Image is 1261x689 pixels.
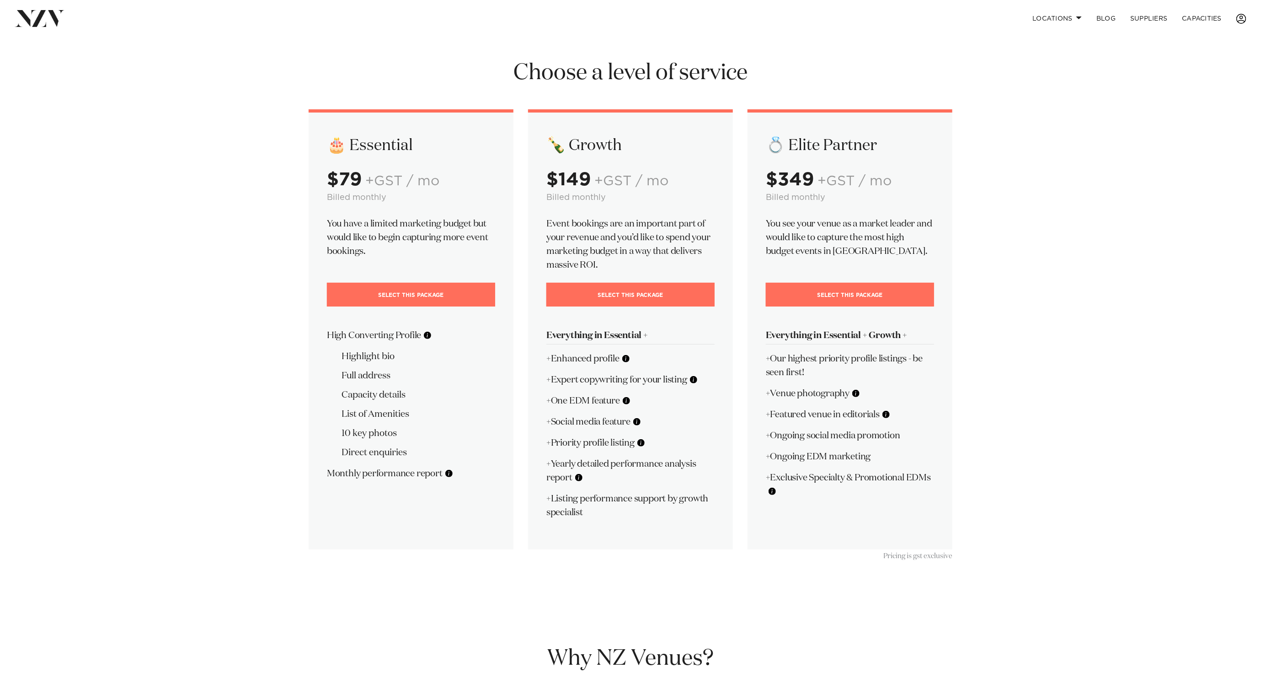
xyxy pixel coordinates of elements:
[342,407,495,421] li: List of Amenities
[766,429,934,442] p: +Ongoing social media promotion
[766,283,934,307] a: Select This Package
[1089,9,1123,28] a: BLOG
[1123,9,1175,28] a: SUPPLIERS
[546,492,715,519] p: +Listing performance support by growth specialist
[546,394,715,408] p: +One EDM feature
[766,331,907,340] strong: Everything in Essential + Growth +
[546,415,715,429] p: +Social media feature
[766,387,934,400] p: +Venue photography
[327,328,495,342] p: High Converting Profile
[342,350,495,363] li: Highlight bio
[883,553,952,560] small: Pricing is gst exclusive
[327,283,495,307] a: Select This Package
[766,471,934,498] p: +Exclusive Specialty & Promotional EDMs
[818,174,892,188] span: +GST / mo
[766,450,934,463] p: +Ongoing EDM marketing
[594,174,668,188] span: +GST / mo
[766,194,825,202] small: Billed monthly
[309,59,952,87] h1: Choose a level of service
[546,436,715,450] p: +Priority profile listing
[546,331,648,340] strong: Everything in Essential +
[327,467,495,480] p: Monthly performance report
[766,217,934,258] p: You see your venue as a market leader and would like to capture the most high budget events in [G...
[766,135,934,156] h2: 💍 Elite Partner
[546,283,715,307] a: Select This Package
[766,352,934,379] p: +Our highest priority profile listings - be seen first!
[1025,9,1089,28] a: Locations
[327,217,495,258] p: You have a limited marketing budget but would like to begin capturing more event bookings.
[342,426,495,440] li: 10 key photos
[546,194,606,202] small: Billed monthly
[15,10,64,27] img: nzv-logo.png
[309,645,952,673] h2: Why NZ Venues?
[342,446,495,459] li: Direct enquiries
[327,171,362,189] strong: $79
[546,457,715,484] p: +Yearly detailed performance analysis report
[546,171,591,189] strong: $149
[546,352,715,366] p: +Enhanced profile
[546,373,715,387] p: +Expert copywriting for your listing
[766,171,814,189] strong: $349
[766,408,934,421] p: +Featured venue in editorials
[342,388,495,402] li: Capacity details
[327,135,495,156] h2: 🎂 Essential
[1175,9,1229,28] a: Capacities
[342,369,495,382] li: Full address
[365,174,439,188] span: +GST / mo
[546,135,715,156] h2: 🍾 Growth
[327,194,386,202] small: Billed monthly
[546,217,715,272] p: Event bookings are an important part of your revenue and you’d like to spend your marketing budge...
